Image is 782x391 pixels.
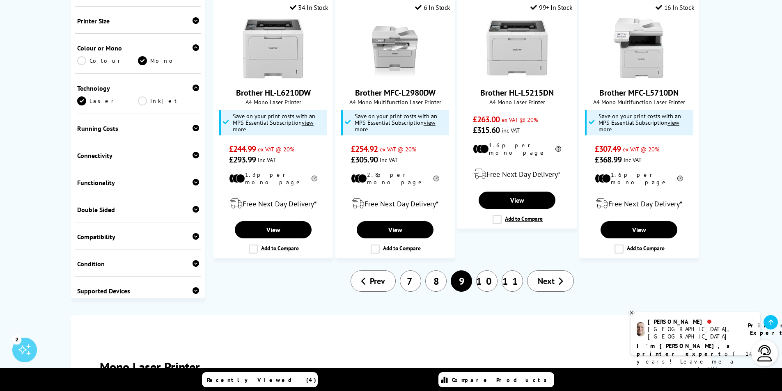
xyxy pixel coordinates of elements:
div: Compatibility [77,233,200,241]
a: Mono [138,56,199,65]
li: 1.6p per mono page [473,142,561,156]
a: Brother HL-L6210DW [243,73,304,81]
span: £315.60 [473,125,500,135]
span: Prev [370,276,385,286]
a: Brother MFC-L5710DN [599,87,679,98]
div: Printer Size [77,17,200,25]
a: Brother MFC-L5710DN [608,73,670,81]
span: A4 Mono Multifunction Laser Printer [584,98,694,106]
a: Brother HL-L6210DW [236,87,311,98]
li: 1.3p per mono page [229,171,317,186]
div: 34 In Stock [290,3,328,11]
label: Add to Compare [249,245,299,254]
div: modal_delivery [218,192,328,215]
div: 2 [12,335,21,344]
u: view more [233,119,314,133]
span: £368.99 [595,154,621,165]
div: Supported Devices [77,287,200,295]
span: Recently Viewed (4) [207,376,316,384]
label: Add to Compare [493,215,543,224]
a: Recently Viewed (4) [202,372,318,387]
div: [PERSON_NAME] [648,318,738,325]
img: Brother MFC-L2980DW [365,18,426,79]
a: View [601,221,677,238]
a: Inkjet [138,96,199,105]
a: Laser [77,96,138,105]
u: view more [599,119,679,133]
span: Compare Products [452,376,551,384]
span: A4 Mono Multifunction Laser Printer [340,98,450,106]
a: 7 [400,270,421,292]
h2: Mono Laser Printer [100,359,683,375]
div: 99+ In Stock [530,3,572,11]
span: inc VAT [502,126,520,134]
img: Brother HL-L6210DW [243,18,304,79]
div: 16 In Stock [656,3,694,11]
span: ex VAT @ 20% [502,116,538,123]
img: Brother MFC-L5710DN [608,18,670,79]
img: ashley-livechat.png [637,322,644,336]
a: Brother MFC-L2980DW [355,87,436,98]
span: Next [538,276,555,286]
span: £293.99 [229,154,256,165]
a: 8 [425,270,447,292]
a: Next [527,270,574,292]
div: Colour or Mono [77,44,200,52]
span: £244.99 [229,144,256,154]
div: modal_delivery [584,192,694,215]
label: Add to Compare [371,245,421,254]
a: Compare Products [438,372,554,387]
span: inc VAT [380,156,398,164]
p: of 14 years! Leave me a message and I'll respond ASAP [637,342,754,381]
span: Save on your print costs with an MPS Essential Subscription [233,112,315,133]
div: Technology [77,84,200,92]
span: A4 Mono Laser Printer [218,98,328,106]
label: Add to Compare [615,245,665,254]
a: Brother HL-L5215DN [480,87,554,98]
li: 1.6p per mono page [595,171,683,186]
span: £305.90 [351,154,378,165]
a: Brother MFC-L2980DW [365,73,426,81]
span: ex VAT @ 20% [380,145,416,153]
div: [GEOGRAPHIC_DATA], [GEOGRAPHIC_DATA] [648,325,738,340]
div: 6 In Stock [415,3,450,11]
a: View [357,221,433,238]
span: ex VAT @ 20% [623,145,659,153]
span: £263.00 [473,114,500,125]
span: Save on your print costs with an MPS Essential Subscription [599,112,681,133]
div: Double Sided [77,206,200,214]
span: inc VAT [624,156,642,164]
span: inc VAT [258,156,276,164]
div: Condition [77,260,200,268]
a: Prev [351,270,396,292]
a: 10 [476,270,498,292]
img: user-headset-light.svg [757,345,773,361]
div: modal_delivery [340,192,450,215]
div: Running Costs [77,124,200,133]
li: 2.8p per mono page [351,171,439,186]
b: I'm [PERSON_NAME], a printer expert [637,342,732,357]
img: Brother HL-L5215DN [486,18,548,79]
a: View [479,192,555,209]
a: 11 [502,270,523,292]
div: modal_delivery [462,162,572,185]
a: View [235,221,311,238]
a: Brother HL-L5215DN [486,73,548,81]
div: Functionality [77,178,200,187]
u: view more [355,119,436,133]
span: £254.92 [351,144,378,154]
a: Colour [77,56,138,65]
span: £307.49 [595,144,621,154]
div: Connectivity [77,151,200,160]
span: A4 Mono Laser Printer [462,98,572,106]
span: ex VAT @ 20% [258,145,294,153]
span: Save on your print costs with an MPS Essential Subscription [355,112,437,133]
